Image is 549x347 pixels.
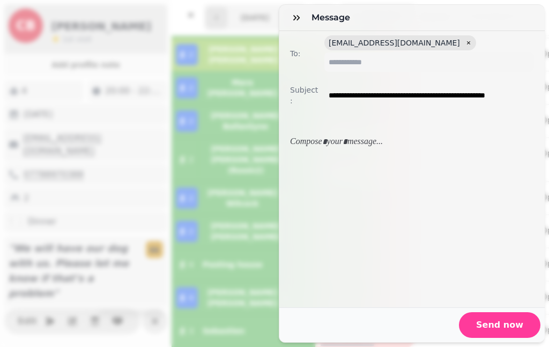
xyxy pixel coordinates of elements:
label: Subject: [290,85,320,106]
button: Send now [459,312,540,338]
span: [EMAIL_ADDRESS][DOMAIN_NAME] [329,37,460,48]
h3: Message [311,11,354,24]
label: To: [290,48,320,59]
span: Send now [476,321,523,329]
